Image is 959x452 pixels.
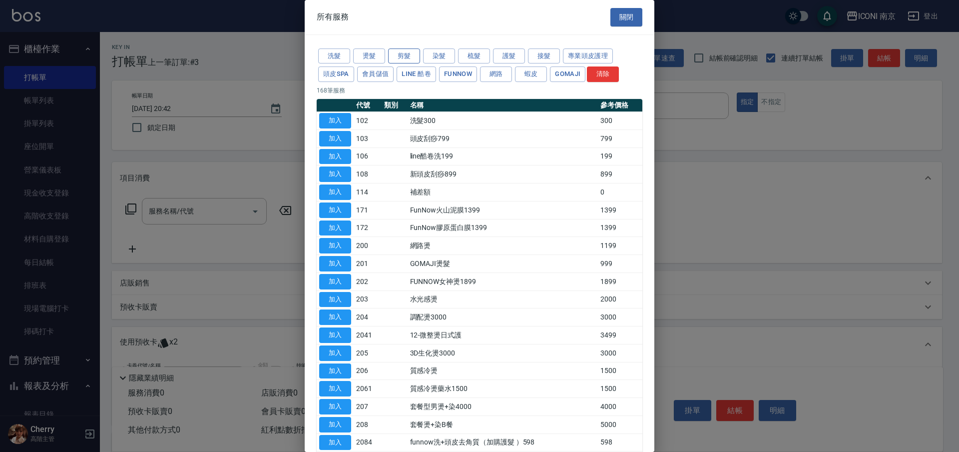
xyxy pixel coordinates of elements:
td: 3000 [598,344,642,362]
td: 3000 [598,308,642,326]
td: 106 [354,147,382,165]
button: 頭皮SPA [318,66,354,82]
td: FUNNOW女神燙1899 [408,272,598,290]
button: 梳髮 [458,48,490,64]
td: 103 [354,129,382,147]
td: FunNow膠原蛋白膜1399 [408,219,598,237]
td: 102 [354,112,382,130]
td: 4000 [598,398,642,416]
td: 套餐型男燙+染4000 [408,398,598,416]
td: 171 [354,201,382,219]
button: 加入 [319,309,351,325]
button: 加入 [319,149,351,164]
td: 598 [598,433,642,451]
button: 加入 [319,345,351,361]
td: 水光感燙 [408,290,598,308]
td: 202 [354,272,382,290]
td: 172 [354,219,382,237]
button: 加入 [319,256,351,271]
td: 2041 [354,326,382,344]
button: LINE 酷卷 [397,66,436,82]
button: 加入 [319,238,351,253]
td: 3499 [598,326,642,344]
td: 3D生化燙3000 [408,344,598,362]
button: 專業頭皮護理 [563,48,613,64]
th: 參考價格 [598,99,642,112]
td: 頭皮刮痧799 [408,129,598,147]
td: 質感冷燙藥水1500 [408,380,598,398]
td: 899 [598,165,642,183]
td: 199 [598,147,642,165]
td: 洗髮300 [408,112,598,130]
td: funnow洗+頭皮去角質（加購護髮 ）598 [408,433,598,451]
td: 108 [354,165,382,183]
td: 206 [354,362,382,380]
td: 207 [354,398,382,416]
td: 質感冷燙 [408,362,598,380]
td: 205 [354,344,382,362]
td: 1500 [598,362,642,380]
td: 1899 [598,272,642,290]
button: 剪髮 [388,48,420,64]
button: 關閉 [610,8,642,26]
td: 調配燙3000 [408,308,598,326]
button: 加入 [319,417,351,432]
td: 208 [354,415,382,433]
td: line酷卷洗199 [408,147,598,165]
th: 名稱 [408,99,598,112]
td: 套餐燙+染B餐 [408,415,598,433]
button: 加入 [319,113,351,128]
button: Gomaji [550,66,585,82]
button: 加入 [319,292,351,307]
button: 加入 [319,131,351,146]
button: 燙髮 [353,48,385,64]
td: 1199 [598,237,642,255]
button: 加入 [319,220,351,236]
td: 5000 [598,415,642,433]
button: 蝦皮 [515,66,547,82]
td: 203 [354,290,382,308]
td: 補差額 [408,183,598,201]
button: 加入 [319,166,351,182]
td: 201 [354,255,382,273]
button: 加入 [319,274,351,289]
td: 0 [598,183,642,201]
button: 加入 [319,184,351,200]
td: 1399 [598,201,642,219]
td: 204 [354,308,382,326]
button: 護髮 [493,48,525,64]
button: 加入 [319,435,351,450]
td: 1500 [598,380,642,398]
p: 168 筆服務 [317,86,642,95]
td: 1399 [598,219,642,237]
th: 代號 [354,99,382,112]
button: 網路 [480,66,512,82]
td: 300 [598,112,642,130]
td: GOMAJI燙髮 [408,255,598,273]
span: 所有服務 [317,12,349,22]
button: FUNNOW [439,66,477,82]
button: 加入 [319,202,351,218]
button: 清除 [587,66,619,82]
td: 2084 [354,433,382,451]
td: 200 [354,237,382,255]
td: 2061 [354,380,382,398]
td: 799 [598,129,642,147]
button: 加入 [319,363,351,379]
td: 網路燙 [408,237,598,255]
button: 染髮 [423,48,455,64]
button: 會員儲值 [357,66,394,82]
td: FunNow火山泥膜1399 [408,201,598,219]
button: 接髮 [528,48,560,64]
td: 114 [354,183,382,201]
td: 12-微整燙日式護 [408,326,598,344]
td: 2000 [598,290,642,308]
td: 新頭皮刮痧899 [408,165,598,183]
td: 999 [598,255,642,273]
button: 加入 [319,381,351,396]
th: 類別 [382,99,407,112]
button: 加入 [319,399,351,414]
button: 加入 [319,327,351,343]
button: 洗髮 [318,48,350,64]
